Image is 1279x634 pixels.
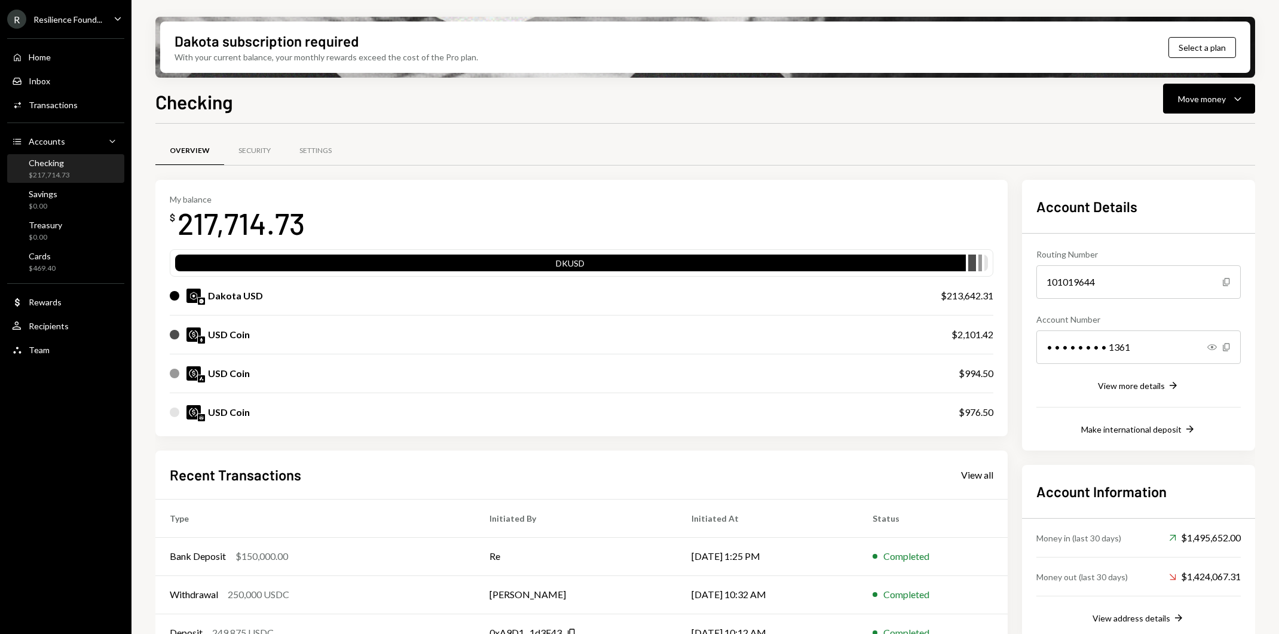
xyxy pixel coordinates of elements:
div: Team [29,345,50,355]
td: [DATE] 10:32 AM [677,575,858,614]
a: Recipients [7,315,124,336]
div: Accounts [29,136,65,146]
div: Withdrawal [170,587,218,602]
a: Security [224,136,285,166]
img: USDC [186,405,201,419]
div: $1,424,067.31 [1169,569,1241,584]
div: $213,642.31 [941,289,993,303]
img: arbitrum-mainnet [198,414,205,421]
div: $976.50 [959,405,993,419]
div: R [7,10,26,29]
div: $0.00 [29,232,62,243]
div: Recipients [29,321,69,331]
div: Dakota subscription required [175,31,359,51]
div: $ [170,212,175,223]
div: $217,714.73 [29,170,70,180]
img: base-mainnet [198,298,205,305]
h2: Account Details [1036,197,1241,216]
a: Checking$217,714.73 [7,154,124,183]
div: Money in (last 30 days) [1036,532,1121,544]
div: With your current balance, your monthly rewards exceed the cost of the Pro plan. [175,51,478,63]
div: Make international deposit [1081,424,1182,434]
a: Home [7,46,124,68]
button: View address details [1093,612,1185,625]
div: My balance [170,194,305,204]
button: Select a plan [1168,37,1236,58]
td: Re [475,537,677,575]
div: 217,714.73 [178,204,305,242]
a: Team [7,339,124,360]
div: USD Coin [208,405,250,419]
img: USDC [186,366,201,381]
div: Savings [29,189,57,199]
div: $994.50 [959,366,993,381]
div: $1,495,652.00 [1169,531,1241,545]
th: Status [858,499,1008,537]
div: Cards [29,251,56,261]
div: DKUSD [175,257,966,274]
button: Make international deposit [1081,423,1196,436]
div: Account Number [1036,313,1241,326]
th: Type [155,499,475,537]
div: $469.40 [29,264,56,274]
div: Resilience Found... [33,14,102,24]
a: Inbox [7,70,124,91]
a: Settings [285,136,346,166]
div: Rewards [29,297,62,307]
a: View all [961,468,993,481]
div: Overview [170,146,210,156]
th: Initiated At [677,499,858,537]
div: Settings [299,146,332,156]
div: Money out (last 30 days) [1036,571,1128,583]
div: Move money [1178,93,1226,105]
a: Accounts [7,130,124,152]
div: $2,101.42 [951,327,993,342]
div: Completed [883,587,929,602]
h2: Recent Transactions [170,465,301,485]
div: Bank Deposit [170,549,226,563]
div: View all [961,469,993,481]
div: $150,000.00 [235,549,288,563]
div: Treasury [29,220,62,230]
td: [PERSON_NAME] [475,575,677,614]
a: Transactions [7,94,124,115]
div: Routing Number [1036,248,1241,261]
div: USD Coin [208,366,250,381]
div: Security [238,146,271,156]
a: Treasury$0.00 [7,216,124,245]
a: Cards$469.40 [7,247,124,276]
td: [DATE] 1:25 PM [677,537,858,575]
button: View more details [1098,379,1179,393]
img: DKUSD [186,289,201,303]
h2: Account Information [1036,482,1241,501]
div: View more details [1098,381,1165,391]
a: Rewards [7,291,124,313]
img: USDC [186,327,201,342]
div: Home [29,52,51,62]
div: Checking [29,158,70,168]
button: Move money [1163,84,1255,114]
div: $0.00 [29,201,57,212]
div: USD Coin [208,327,250,342]
a: Overview [155,136,224,166]
div: Completed [883,549,929,563]
div: • • • • • • • • 1361 [1036,330,1241,364]
a: Savings$0.00 [7,185,124,214]
div: View address details [1093,613,1170,623]
div: Dakota USD [208,289,263,303]
img: ethereum-mainnet [198,336,205,344]
div: 250,000 USDC [228,587,289,602]
div: Transactions [29,100,78,110]
div: Inbox [29,76,50,86]
h1: Checking [155,90,233,114]
th: Initiated By [475,499,677,537]
img: avalanche-mainnet [198,375,205,382]
div: 101019644 [1036,265,1241,299]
